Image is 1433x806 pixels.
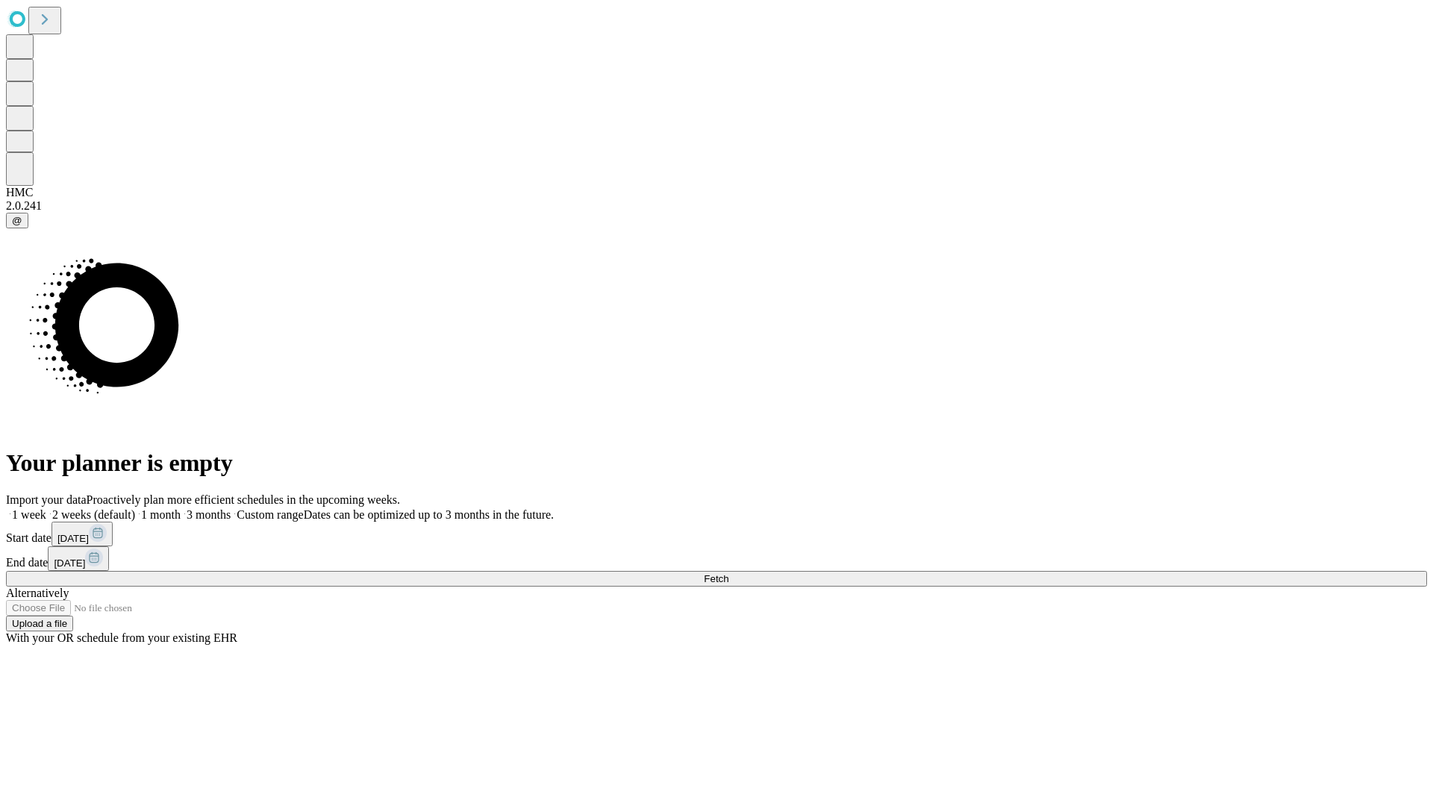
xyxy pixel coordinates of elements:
[6,587,69,599] span: Alternatively
[6,546,1427,571] div: End date
[12,508,46,521] span: 1 week
[57,533,89,544] span: [DATE]
[54,557,85,569] span: [DATE]
[6,449,1427,477] h1: Your planner is empty
[6,493,87,506] span: Import your data
[48,546,109,571] button: [DATE]
[304,508,554,521] span: Dates can be optimized up to 3 months in the future.
[187,508,231,521] span: 3 months
[6,571,1427,587] button: Fetch
[6,616,73,631] button: Upload a file
[6,631,237,644] span: With your OR schedule from your existing EHR
[237,508,303,521] span: Custom range
[52,508,135,521] span: 2 weeks (default)
[6,186,1427,199] div: HMC
[141,508,181,521] span: 1 month
[704,573,728,584] span: Fetch
[87,493,400,506] span: Proactively plan more efficient schedules in the upcoming weeks.
[51,522,113,546] button: [DATE]
[6,199,1427,213] div: 2.0.241
[12,215,22,226] span: @
[6,522,1427,546] div: Start date
[6,213,28,228] button: @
